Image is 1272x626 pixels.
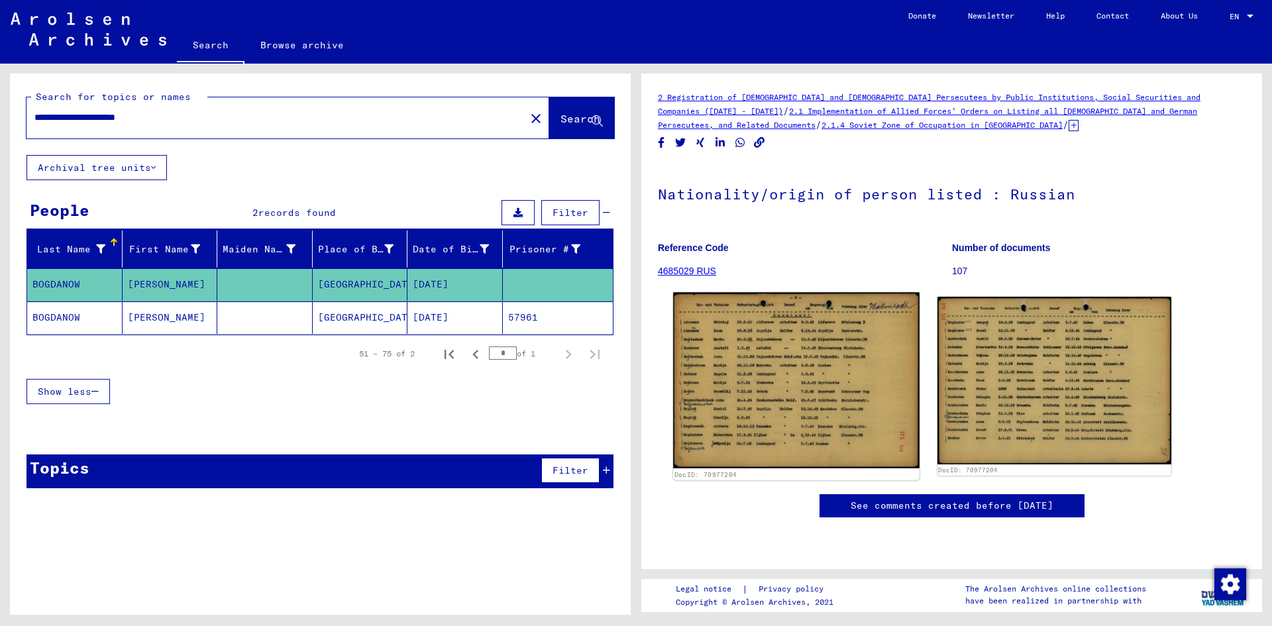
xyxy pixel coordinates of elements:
div: Last Name [32,242,105,256]
div: 51 – 75 of 2 [359,348,415,360]
button: Filter [541,200,600,225]
button: Share on Facebook [655,134,668,151]
span: / [1063,119,1069,130]
span: Show less [38,386,91,397]
span: / [816,119,821,130]
div: Prisoner # [508,242,581,256]
div: First Name [128,238,217,260]
mat-icon: close [528,111,544,127]
button: Archival tree units [26,155,167,180]
mat-cell: [DATE] [407,301,503,334]
button: Show less [26,379,110,404]
h1: Nationality/origin of person listed : Russian [658,164,1245,222]
mat-cell: [GEOGRAPHIC_DATA] [313,268,408,301]
mat-header-cell: Last Name [27,231,123,268]
p: The Arolsen Archives online collections [965,583,1146,595]
p: have been realized in partnership with [965,595,1146,607]
mat-header-cell: First Name [123,231,218,268]
span: records found [258,207,336,219]
button: Next page [555,340,582,367]
mat-label: Search for topics or names [36,91,191,103]
p: 107 [952,264,1245,278]
button: Clear [523,105,549,131]
mat-header-cell: Place of Birth [313,231,408,268]
span: Filter [553,207,588,219]
p: Copyright © Arolsen Archives, 2021 [676,596,839,608]
img: 002.jpg [937,297,1172,464]
div: of 1 [489,347,555,360]
a: 2.1 Implementation of Allied Forces’ Orders on Listing all [DEMOGRAPHIC_DATA] and German Persecut... [658,106,1197,130]
span: / [783,105,789,117]
span: Search [560,112,600,125]
div: Maiden Name [223,238,312,260]
div: Maiden Name [223,242,295,256]
span: 2 [252,207,258,219]
button: Share on WhatsApp [733,134,747,151]
div: People [30,198,89,222]
b: Reference Code [658,242,729,253]
mat-cell: [GEOGRAPHIC_DATA] [313,301,408,334]
a: Legal notice [676,582,742,596]
mat-cell: [PERSON_NAME] [123,301,218,334]
mat-cell: [DATE] [407,268,503,301]
button: Last page [582,340,608,367]
a: Browse archive [244,29,360,61]
a: 2 Registration of [DEMOGRAPHIC_DATA] and [DEMOGRAPHIC_DATA] Persecutees by Public Institutions, S... [658,92,1200,116]
div: Last Name [32,238,122,260]
div: Topics [30,456,89,480]
span: Filter [553,464,588,476]
div: | [676,582,839,596]
button: Search [549,97,614,138]
a: DocID: 70977204 [938,466,998,474]
div: Prisoner # [508,238,598,260]
a: Privacy policy [748,582,839,596]
a: 2.1.4 Soviet Zone of Occupation in [GEOGRAPHIC_DATA] [821,120,1063,130]
button: First page [436,340,462,367]
img: 001.jpg [673,292,919,468]
button: Share on Xing [694,134,708,151]
b: Number of documents [952,242,1051,253]
button: Previous page [462,340,489,367]
img: yv_logo.png [1198,578,1248,611]
div: Date of Birth [413,242,489,256]
mat-header-cell: Date of Birth [407,231,503,268]
span: EN [1230,12,1244,21]
a: See comments created before [DATE] [851,499,1053,513]
img: Change consent [1214,568,1246,600]
button: Share on Twitter [674,134,688,151]
div: First Name [128,242,201,256]
img: Arolsen_neg.svg [11,13,166,46]
mat-cell: 57961 [503,301,613,334]
mat-header-cell: Prisoner # [503,231,613,268]
mat-cell: BOGDANOW [27,301,123,334]
button: Filter [541,458,600,483]
mat-cell: [PERSON_NAME] [123,268,218,301]
div: Place of Birth [318,242,394,256]
a: 4685029 RUS [658,266,716,276]
a: DocID: 70977204 [674,470,737,478]
button: Share on LinkedIn [714,134,727,151]
a: Search [177,29,244,64]
button: Copy link [753,134,767,151]
mat-header-cell: Maiden Name [217,231,313,268]
div: Date of Birth [413,238,505,260]
mat-cell: BOGDANOW [27,268,123,301]
div: Place of Birth [318,238,411,260]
